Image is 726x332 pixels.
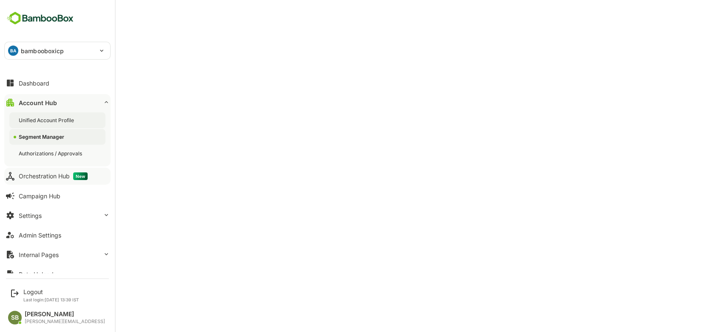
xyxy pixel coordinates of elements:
[19,251,59,258] div: Internal Pages
[25,319,105,324] div: [PERSON_NAME][EMAIL_ADDRESS]
[4,246,111,263] button: Internal Pages
[19,172,88,180] div: Orchestration Hub
[8,311,22,324] div: SB
[21,46,64,55] p: bambooboxicp
[73,172,88,180] span: New
[4,168,111,185] button: Orchestration HubNew
[4,94,111,111] button: Account Hub
[4,187,111,204] button: Campaign Hub
[5,42,110,59] div: BAbambooboxicp
[19,212,42,219] div: Settings
[19,150,84,157] div: Authorizations / Approvals
[19,80,49,87] div: Dashboard
[19,133,66,140] div: Segment Manager
[4,10,76,26] img: BambooboxFullLogoMark.5f36c76dfaba33ec1ec1367b70bb1252.svg
[19,99,57,106] div: Account Hub
[4,226,111,243] button: Admin Settings
[4,266,111,283] button: Data Upload
[19,192,60,200] div: Campaign Hub
[23,297,79,302] p: Last login: [DATE] 13:39 IST
[23,288,79,295] div: Logout
[19,117,76,124] div: Unified Account Profile
[25,311,105,318] div: [PERSON_NAME]
[8,46,18,56] div: BA
[19,232,61,239] div: Admin Settings
[19,271,54,278] div: Data Upload
[4,74,111,92] button: Dashboard
[4,207,111,224] button: Settings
